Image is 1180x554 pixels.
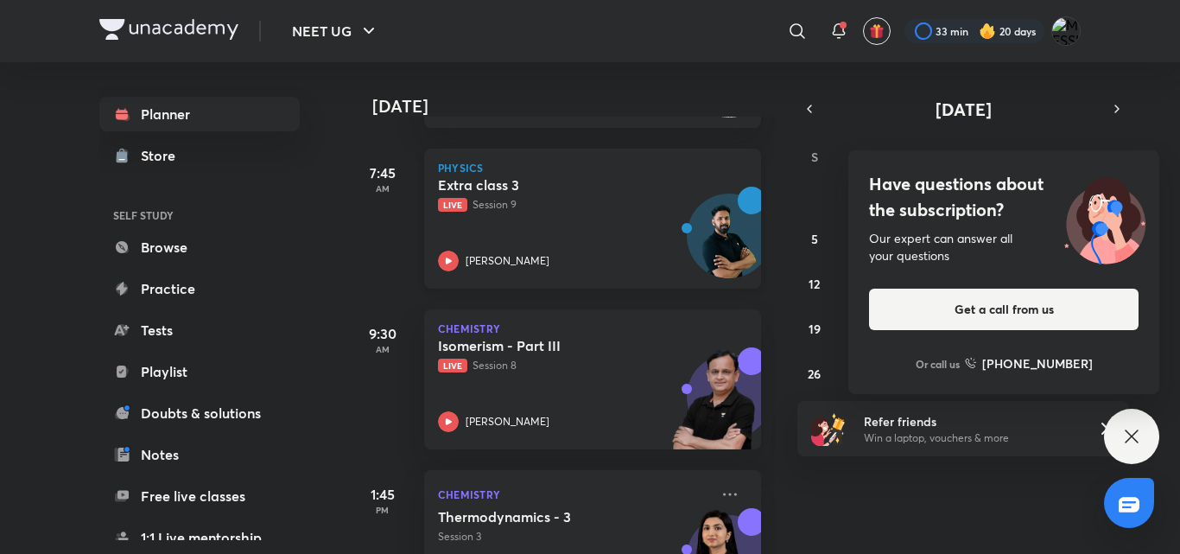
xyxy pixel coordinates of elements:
a: [PHONE_NUMBER] [965,354,1093,373]
abbr: Wednesday [959,149,971,165]
a: Store [99,138,300,173]
img: streak [979,22,996,40]
button: NEET UG [282,14,390,48]
p: AM [348,344,417,354]
img: MESSI [1051,16,1081,46]
p: Or call us [916,356,960,372]
h5: Isomerism - Part III [438,337,653,354]
p: PM [348,505,417,515]
h6: Refer friends [864,412,1076,430]
h5: 7:45 [348,162,417,183]
h5: Thermodynamics - 3 [438,508,653,525]
img: avatar [869,23,885,39]
button: October 19, 2025 [801,315,828,342]
button: October 5, 2025 [801,225,828,252]
img: unacademy [666,347,761,467]
p: [PERSON_NAME] [466,253,549,269]
p: Chemistry [438,323,747,334]
span: Live [438,198,467,212]
p: Physics [438,162,747,173]
p: Session 9 [438,197,709,213]
div: Store [141,145,186,166]
h4: Have questions about the subscription? [869,171,1139,223]
a: Playlist [99,354,300,389]
span: Live [438,359,467,373]
p: Session 3 [438,529,709,544]
abbr: Friday [1059,149,1066,165]
h5: Extra class 3 [438,176,653,194]
a: Company Logo [99,19,238,44]
button: October 12, 2025 [801,270,828,297]
a: Planner [99,97,300,131]
abbr: Thursday [1009,149,1016,165]
h5: 9:30 [348,323,417,344]
button: Get a call from us [869,289,1139,330]
p: AM [348,183,417,194]
a: Notes [99,437,300,472]
h6: [PHONE_NUMBER] [982,354,1093,373]
a: Tests [99,313,300,347]
abbr: Sunday [811,149,818,165]
img: Company Logo [99,19,238,40]
img: Avatar [688,203,771,286]
h6: SELF STUDY [99,201,300,230]
abbr: October 5, 2025 [811,231,818,247]
abbr: October 19, 2025 [809,321,821,337]
abbr: Monday [860,149,870,165]
abbr: Tuesday [910,149,917,165]
button: avatar [863,17,891,45]
abbr: October 12, 2025 [809,276,820,292]
p: Session 8 [438,358,709,373]
button: [DATE] [822,97,1105,121]
p: Win a laptop, vouchers & more [864,430,1076,446]
a: Browse [99,230,300,264]
abbr: October 26, 2025 [808,366,821,382]
a: Free live classes [99,479,300,513]
img: referral [811,411,846,446]
abbr: Saturday [1108,149,1115,165]
p: Chemistry [438,484,709,505]
a: Practice [99,271,300,306]
img: ttu_illustration_new.svg [1050,171,1159,264]
h4: [DATE] [372,96,778,117]
div: Our expert can answer all your questions [869,230,1139,264]
a: Doubts & solutions [99,396,300,430]
p: [PERSON_NAME] [466,414,549,430]
span: [DATE] [936,98,992,121]
button: October 26, 2025 [801,360,828,387]
h5: 1:45 [348,484,417,505]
